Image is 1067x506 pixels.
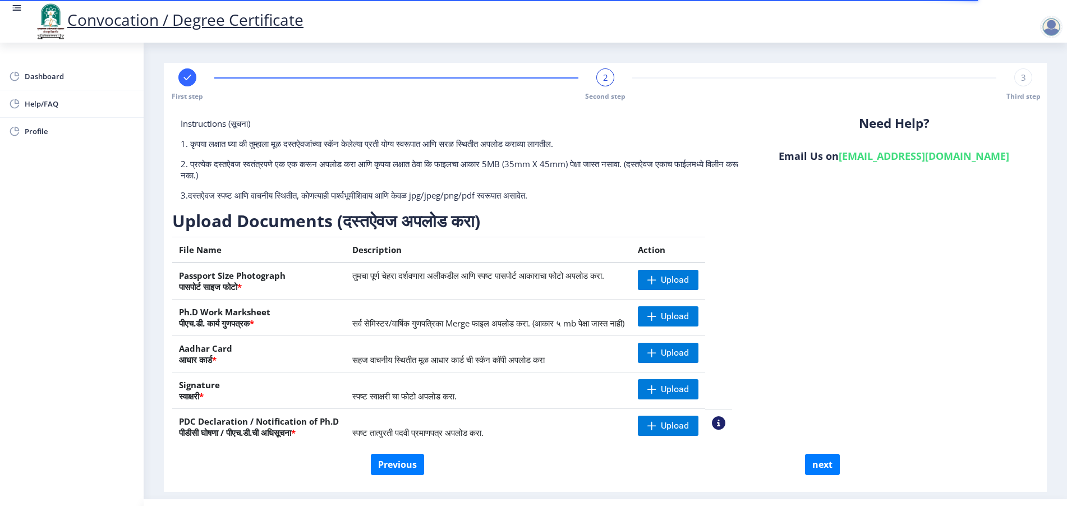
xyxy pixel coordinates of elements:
[839,149,1009,163] a: [EMAIL_ADDRESS][DOMAIN_NAME]
[661,274,689,286] span: Upload
[631,237,705,263] th: Action
[352,427,484,438] span: स्पष्ट तात्पुरती पदवी प्रमाणपत्र अपलोड करा.
[661,420,689,431] span: Upload
[172,409,346,445] th: PDC Declaration / Notification of Ph.D पीडीसी घोषणा / पीएच.डी.ची अधिसूचना
[172,336,346,372] th: Aadhar Card आधार कार्ड
[352,318,624,329] span: सर्व सेमिस्टर/वार्षिक गुणपत्रिका Merge फाइल अपलोड करा. (आकार ५ mb पेक्षा जास्त नाही)
[172,372,346,409] th: Signature स्वाक्षरी
[1021,72,1026,83] span: 3
[172,300,346,336] th: Ph.D Work Marksheet पीएच.डी. कार्य गुणपत्रक
[25,125,135,138] span: Profile
[371,454,424,475] button: Previous
[758,149,1030,163] h6: Email Us on
[585,91,626,101] span: Second step
[181,158,741,181] p: 2. प्रत्येक दस्तऐवज स्वतंत्रपणे एक एक करून अपलोड करा आणि कृपया लक्षात ठेवा कि फाइलचा आकार 5MB (35...
[712,416,725,430] nb-action: View Sample PDC
[181,118,250,129] span: Instructions (सूचना)
[859,114,930,132] b: Need Help?
[34,2,67,40] img: logo
[181,138,741,149] p: 1. कृपया लक्षात घ्या की तुम्हाला मूळ दस्तऐवजांच्या स्कॅन केलेल्या प्रती योग्य स्वरूपात आणि सरळ स्...
[661,384,689,395] span: Upload
[181,190,741,201] p: 3.दस्तऐवज स्पष्ट आणि वाचनीय स्थितीत, कोणत्याही पार्श्वभूमीशिवाय आणि केवळ jpg/jpeg/png/pdf स्वरूपा...
[25,70,135,83] span: Dashboard
[172,91,203,101] span: First step
[352,390,457,402] span: स्पष्ट स्वाक्षरी चा फोटो अपलोड करा.
[25,97,135,111] span: Help/FAQ
[352,354,545,365] span: सहज वाचनीय स्थितीत मूळ आधार कार्ड ची स्कॅन कॉपी अपलोड करा
[34,9,303,30] a: Convocation / Degree Certificate
[603,72,608,83] span: 2
[346,237,631,263] th: Description
[1006,91,1041,101] span: Third step
[661,347,689,358] span: Upload
[661,311,689,322] span: Upload
[346,263,631,300] td: तुमचा पूर्ण चेहरा दर्शवणारा अलीकडील आणि स्पष्ट पासपोर्ट आकाराचा फोटो अपलोड करा.
[172,237,346,263] th: File Name
[805,454,840,475] button: next
[172,210,732,232] h3: Upload Documents (दस्तऐवज अपलोड करा)
[172,263,346,300] th: Passport Size Photograph पासपोर्ट साइज फोटो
